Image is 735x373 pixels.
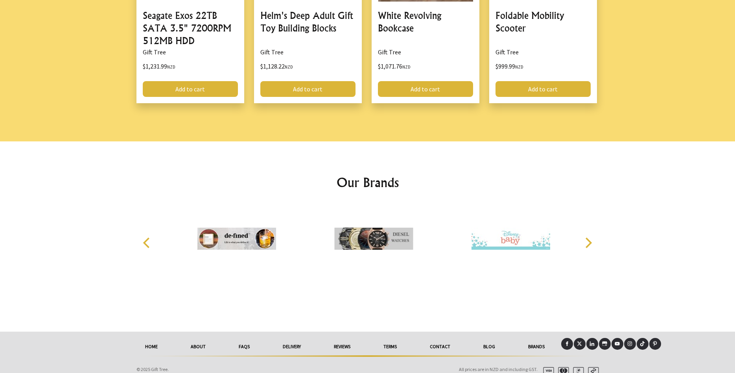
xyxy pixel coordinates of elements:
[413,338,467,355] a: Contact
[139,234,156,252] button: Previous
[612,338,623,350] a: Youtube
[174,338,222,355] a: About
[334,209,413,268] img: Diesel
[143,81,238,97] a: Add to cart
[624,338,636,350] a: Instagram
[586,338,598,350] a: LinkedIn
[637,338,648,350] a: Tiktok
[459,366,538,372] span: All prices are in NZD and including GST.
[649,338,661,350] a: Pinterest
[222,338,266,355] a: FAQs
[472,209,550,268] img: Disney Baby
[197,209,276,268] img: Defined
[467,338,512,355] a: Blog
[574,338,586,350] a: X (Twitter)
[512,338,561,355] a: Brands
[367,338,413,355] a: Terms
[129,338,174,355] a: HOME
[260,81,356,97] a: Add to cart
[136,366,169,372] span: © 2025 Gift Tree.
[496,81,591,97] a: Add to cart
[317,338,367,355] a: reviews
[135,173,601,192] h2: Our Brands
[378,81,473,97] a: Add to cart
[266,338,317,355] a: delivery
[561,338,573,350] a: Facebook
[579,234,597,252] button: Next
